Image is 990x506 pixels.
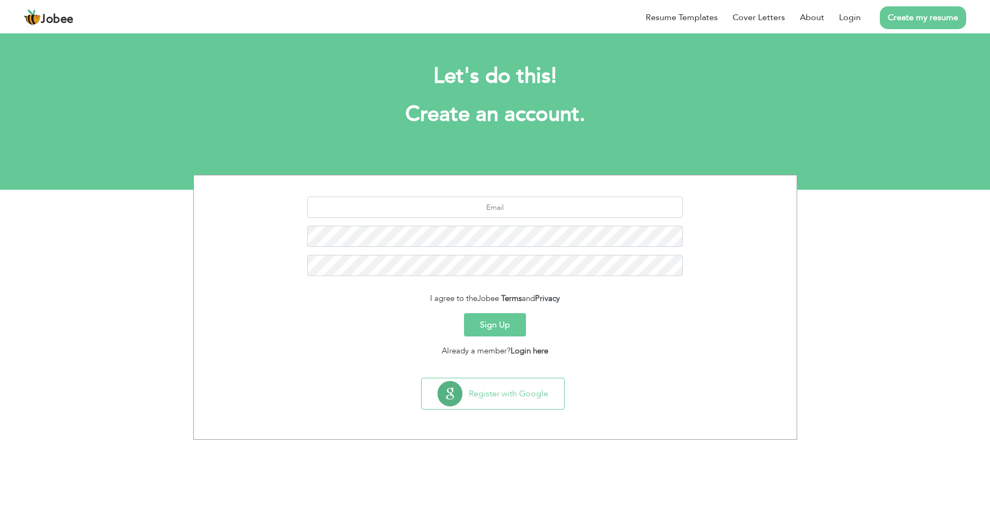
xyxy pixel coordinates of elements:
[501,293,522,304] a: Terms
[535,293,560,304] a: Privacy
[511,345,548,356] a: Login here
[733,11,785,24] a: Cover Letters
[800,11,824,24] a: About
[839,11,861,24] a: Login
[307,197,683,218] input: Email
[646,11,718,24] a: Resume Templates
[41,14,74,25] span: Jobee
[24,9,74,26] a: Jobee
[464,313,526,336] button: Sign Up
[202,345,789,357] div: Already a member?
[24,9,41,26] img: jobee.io
[477,293,499,304] span: Jobee
[422,378,564,409] button: Register with Google
[209,101,781,128] h1: Create an account.
[209,63,781,90] h2: Let's do this!
[202,292,789,305] div: I agree to the and
[880,6,966,29] a: Create my resume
